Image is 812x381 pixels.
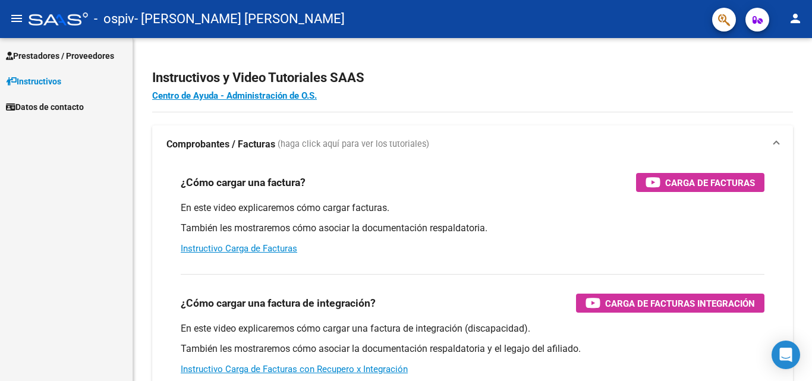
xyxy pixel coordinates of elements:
strong: Comprobantes / Facturas [166,138,275,151]
span: Carga de Facturas Integración [605,296,755,311]
button: Carga de Facturas Integración [576,294,764,313]
a: Centro de Ayuda - Administración de O.S. [152,90,317,101]
mat-icon: menu [10,11,24,26]
p: En este video explicaremos cómo cargar una factura de integración (discapacidad). [181,322,764,335]
span: Prestadores / Proveedores [6,49,114,62]
h3: ¿Cómo cargar una factura? [181,174,306,191]
span: Datos de contacto [6,100,84,114]
span: Instructivos [6,75,61,88]
a: Instructivo Carga de Facturas con Recupero x Integración [181,364,408,374]
span: (haga click aquí para ver los tutoriales) [278,138,429,151]
p: En este video explicaremos cómo cargar facturas. [181,201,764,215]
mat-icon: person [788,11,802,26]
span: - [PERSON_NAME] [PERSON_NAME] [134,6,345,32]
span: - ospiv [94,6,134,32]
h2: Instructivos y Video Tutoriales SAAS [152,67,793,89]
h3: ¿Cómo cargar una factura de integración? [181,295,376,311]
mat-expansion-panel-header: Comprobantes / Facturas (haga click aquí para ver los tutoriales) [152,125,793,163]
p: También les mostraremos cómo asociar la documentación respaldatoria y el legajo del afiliado. [181,342,764,355]
a: Instructivo Carga de Facturas [181,243,297,254]
div: Open Intercom Messenger [772,341,800,369]
span: Carga de Facturas [665,175,755,190]
button: Carga de Facturas [636,173,764,192]
p: También les mostraremos cómo asociar la documentación respaldatoria. [181,222,764,235]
